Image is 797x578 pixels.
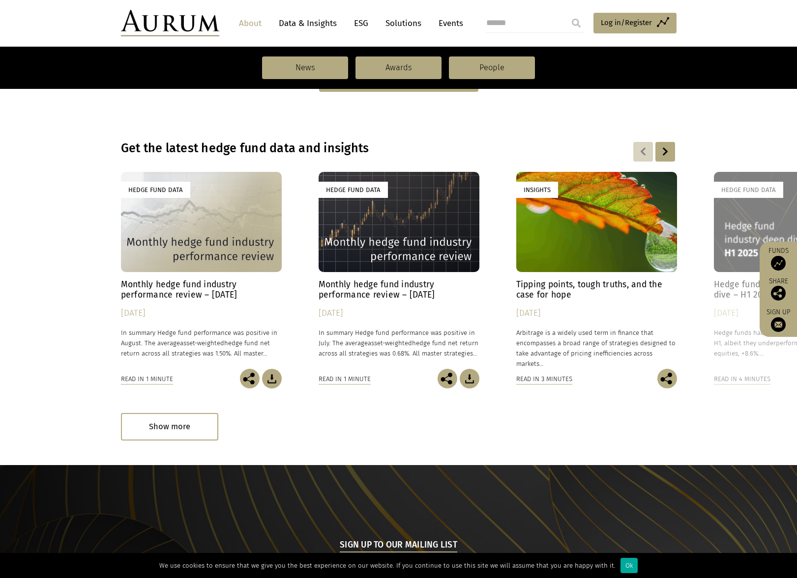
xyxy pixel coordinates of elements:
div: Read in 3 minutes [516,374,572,385]
div: Ok [620,558,638,573]
a: Log in/Register [593,13,677,33]
div: [DATE] [319,306,479,320]
a: Solutions [381,14,426,32]
a: ESG [349,14,373,32]
h3: Get the latest hedge fund data and insights [121,141,550,156]
img: Share this post [240,369,260,388]
h4: Monthly hedge fund industry performance review – [DATE] [121,279,282,300]
a: About [234,14,266,32]
img: Share this post [771,286,786,301]
img: Access Funds [771,256,786,271]
a: People [449,56,535,79]
a: Funds [765,247,792,271]
div: Hedge Fund Data [714,182,783,198]
div: Share [765,278,792,301]
img: Aurum [121,10,219,36]
div: Show more [121,413,218,440]
span: asset-weighted [368,339,412,347]
p: In summary Hedge fund performance was positive in July. The average hedge fund net return across ... [319,328,479,358]
a: Awards [355,56,442,79]
img: Sign up to our newsletter [771,317,786,332]
h4: Tipping points, tough truths, and the case for hope [516,279,677,300]
span: Log in/Register [601,17,652,28]
img: Download Article [262,369,282,388]
img: Share this post [438,369,457,388]
a: News [262,56,348,79]
p: In summary Hedge fund performance was positive in August. The average hedge fund net return acros... [121,328,282,358]
div: Hedge Fund Data [319,182,388,198]
input: Submit [566,13,586,33]
a: Insights Tipping points, tough truths, and the case for hope [DATE] Arbitrage is a widely used te... [516,172,677,369]
a: Hedge Fund Data Monthly hedge fund industry performance review – [DATE] [DATE] In summary Hedge f... [319,172,479,369]
div: [DATE] [516,306,677,320]
span: asset-weighted [180,339,224,347]
div: [DATE] [121,306,282,320]
img: Download Article [460,369,479,388]
img: Share this post [657,369,677,388]
div: Read in 1 minute [121,374,173,385]
a: Data & Insights [274,14,342,32]
div: Hedge Fund Data [121,182,190,198]
div: Read in 4 minutes [714,374,770,385]
a: Hedge Fund Data Monthly hedge fund industry performance review – [DATE] [DATE] In summary Hedge f... [121,172,282,369]
h5: Sign up to our mailing list [340,539,457,552]
p: Arbitrage is a widely used term in finance that encompasses a broad range of strategies designed ... [516,328,677,369]
div: Insights [516,182,558,198]
a: Events [434,14,463,32]
h4: Monthly hedge fund industry performance review – [DATE] [319,279,479,300]
div: Read in 1 minute [319,374,371,385]
a: Sign up [765,308,792,332]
